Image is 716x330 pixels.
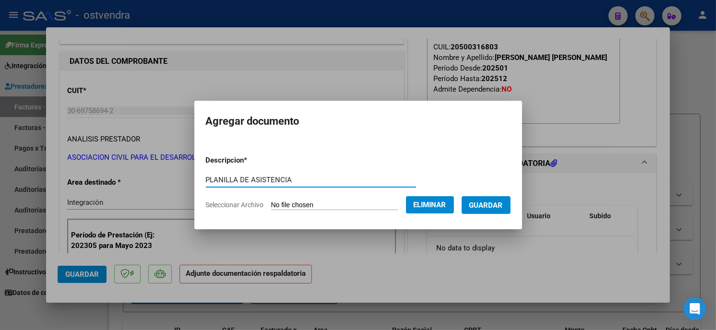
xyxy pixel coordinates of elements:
[469,201,503,210] span: Guardar
[406,196,454,213] button: Eliminar
[206,155,298,166] p: Descripcion
[206,201,264,209] span: Seleccionar Archivo
[462,196,511,214] button: Guardar
[206,112,511,130] h2: Agregar documento
[683,297,706,320] div: Open Intercom Messenger
[414,200,446,209] span: Eliminar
